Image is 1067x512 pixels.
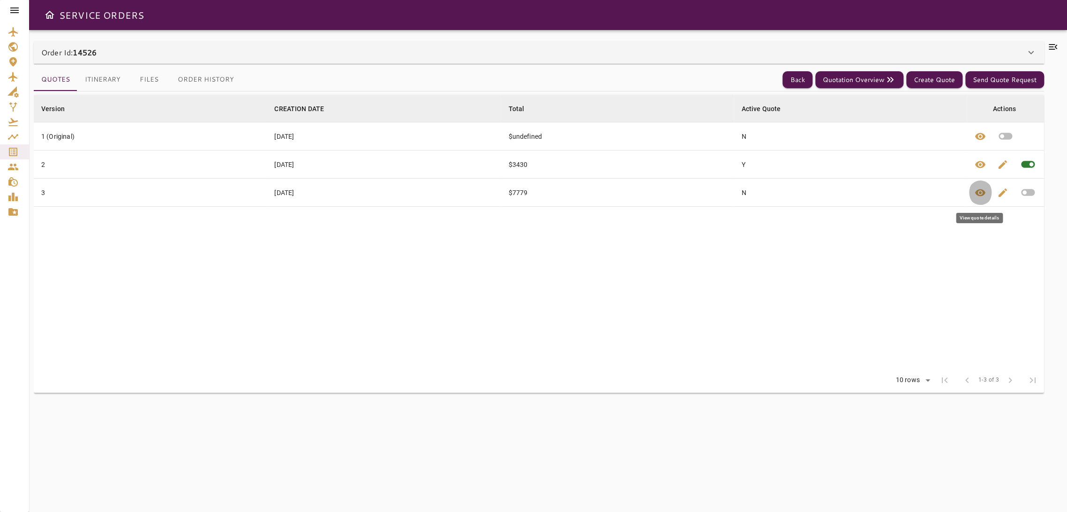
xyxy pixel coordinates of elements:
span: edit [997,159,1008,170]
td: $7779 [501,179,734,207]
span: visibility [975,131,986,142]
button: Set quote as active quote [992,122,1019,150]
td: N [734,122,966,151]
button: Back [782,71,812,89]
span: Next Page [999,369,1022,392]
td: Y [734,151,966,179]
div: Active Quote [741,103,781,114]
span: Version [41,103,77,114]
td: [DATE] [267,122,501,151]
button: Files [128,68,170,91]
td: $undefined [501,122,734,151]
span: visibility [975,159,986,170]
div: Version [41,103,65,114]
td: 1 (Original) [34,122,267,151]
button: Order History [170,68,241,91]
span: Active Quote [741,103,793,114]
span: First Page [933,369,956,392]
span: CREATION DATE [274,103,336,114]
td: [DATE] [267,179,501,207]
b: 14526 [73,47,97,58]
button: Quotes [34,68,77,91]
button: Set quote as active quote [1014,179,1042,206]
span: Last Page [1022,369,1044,392]
span: 1-3 of 3 [978,376,999,385]
button: Open drawer [40,6,59,24]
span: This quote is already active [1014,151,1042,178]
td: 2 [34,151,267,179]
td: [DATE] [267,151,501,179]
button: View quote details [969,122,992,150]
span: edit [997,187,1008,198]
span: Previous Page [956,369,978,392]
button: View quote details [969,151,992,178]
button: Edit quote [992,179,1014,206]
h6: SERVICE ORDERS [59,8,144,23]
div: Order Id:14526 [34,41,1044,64]
div: Total [508,103,524,114]
div: basic tabs example [34,68,241,91]
td: 3 [34,179,267,207]
button: Edit quote [992,151,1014,178]
span: visibility [975,187,986,198]
div: CREATION DATE [274,103,324,114]
button: Quotation Overview [815,71,903,89]
td: N [734,179,966,207]
span: Total [508,103,536,114]
td: $3430 [501,151,734,179]
p: Order Id: [41,47,97,58]
div: 10 rows [890,373,933,387]
button: Send Quote Request [965,71,1044,89]
button: Create Quote [906,71,962,89]
button: Itinerary [77,68,128,91]
div: 10 rows [894,376,922,384]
